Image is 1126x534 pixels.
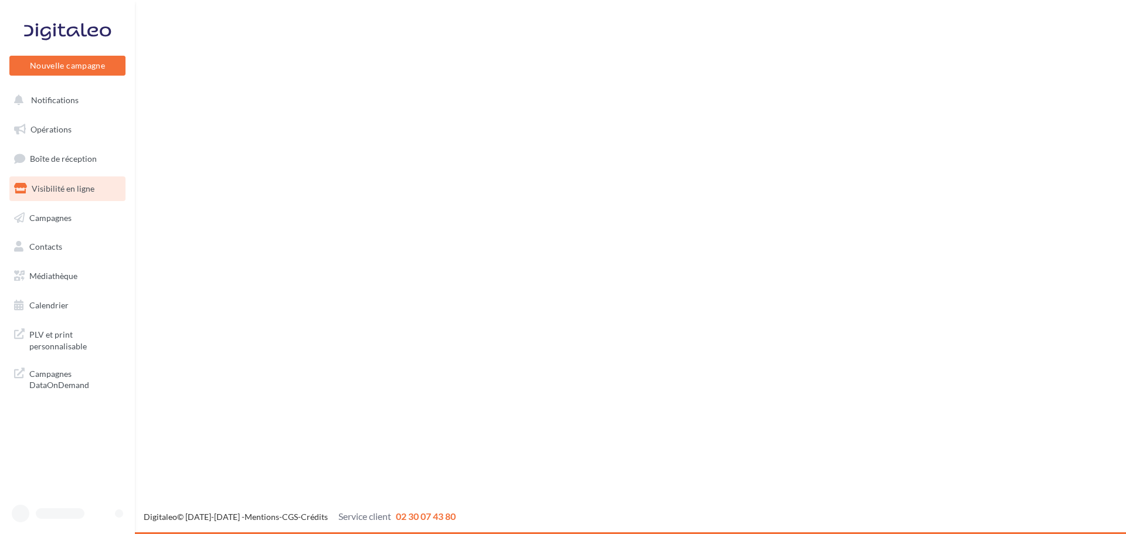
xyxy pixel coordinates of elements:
[29,300,69,310] span: Calendrier
[29,212,72,222] span: Campagnes
[29,326,121,352] span: PLV et print personnalisable
[30,124,72,134] span: Opérations
[7,206,128,230] a: Campagnes
[9,56,126,76] button: Nouvelle campagne
[144,512,177,522] a: Digitaleo
[7,176,128,201] a: Visibilité en ligne
[7,234,128,259] a: Contacts
[30,154,97,164] span: Boîte de réception
[245,512,279,522] a: Mentions
[29,242,62,251] span: Contacts
[7,146,128,171] a: Boîte de réception
[7,361,128,396] a: Campagnes DataOnDemand
[29,271,77,281] span: Médiathèque
[396,511,456,522] span: 02 30 07 43 80
[7,322,128,356] a: PLV et print personnalisable
[31,95,79,105] span: Notifications
[29,366,121,391] span: Campagnes DataOnDemand
[7,293,128,318] a: Calendrier
[7,264,128,288] a: Médiathèque
[301,512,328,522] a: Crédits
[144,512,456,522] span: © [DATE]-[DATE] - - -
[282,512,298,522] a: CGS
[32,183,94,193] span: Visibilité en ligne
[338,511,391,522] span: Service client
[7,117,128,142] a: Opérations
[7,88,123,113] button: Notifications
